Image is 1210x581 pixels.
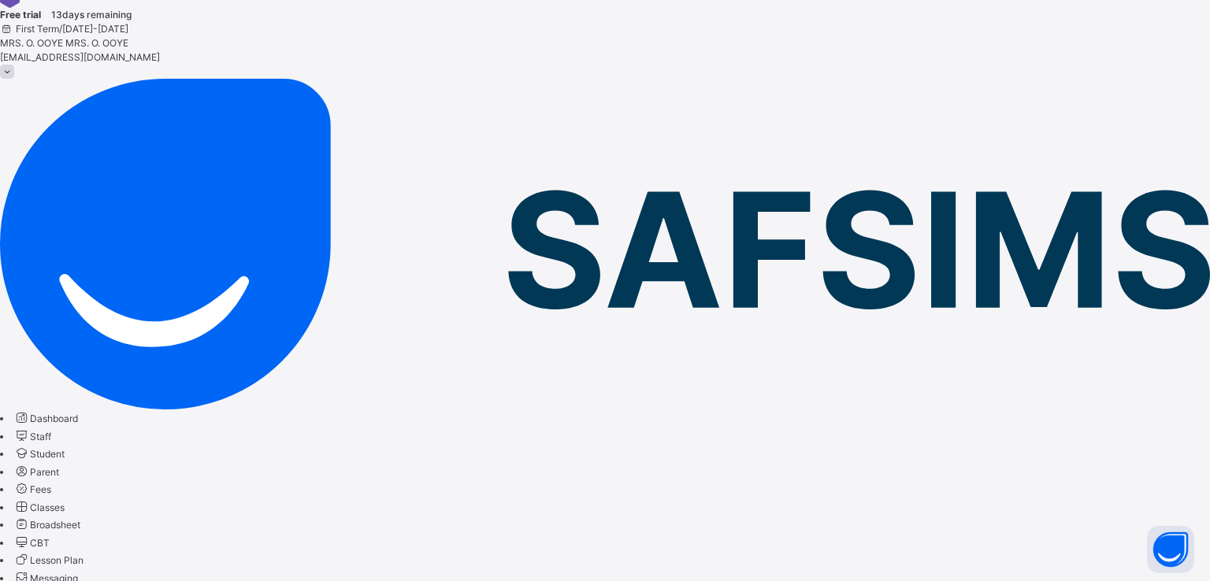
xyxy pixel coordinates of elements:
span: 13 days remaining [51,9,132,20]
span: Broadsheet [30,519,80,531]
a: CBT [13,537,50,549]
a: Fees [13,483,51,495]
span: Classes [30,501,65,513]
button: Open asap [1147,526,1194,573]
span: CBT [30,537,50,549]
span: Fees [30,483,51,495]
span: Dashboard [30,413,78,424]
a: Staff [13,431,51,442]
span: Parent [30,466,59,478]
span: Student [30,448,65,460]
a: Parent [13,466,59,478]
a: Broadsheet [13,519,80,531]
a: Dashboard [13,413,78,424]
span: Staff [30,431,51,442]
span: Lesson Plan [30,554,84,566]
a: Student [13,448,65,460]
a: Classes [13,501,65,513]
a: Lesson Plan [13,554,84,566]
